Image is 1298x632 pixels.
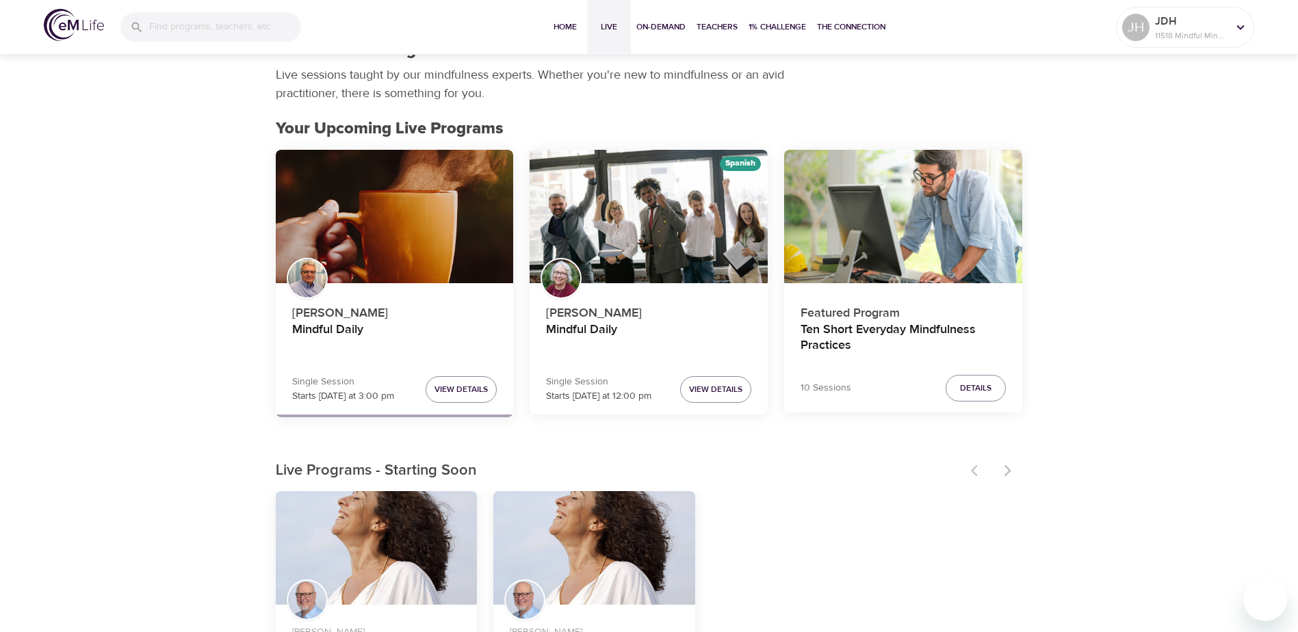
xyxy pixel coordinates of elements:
[292,389,394,404] p: Starts [DATE] at 3:00 pm
[276,150,514,284] button: Mindful Daily
[276,66,789,103] p: Live sessions taught by our mindfulness experts. Whether you're new to mindfulness or an avid pra...
[801,298,1006,322] p: Featured Program
[546,322,751,355] h4: Mindful Daily
[636,20,686,34] span: On-Demand
[493,491,695,605] button: Thoughts are Not Facts
[292,322,497,355] h4: Mindful Daily
[817,20,885,34] span: The Connection
[546,298,751,322] p: [PERSON_NAME]
[946,375,1006,401] button: Details
[1155,29,1228,42] p: 11518 Mindful Minutes
[276,119,1023,139] h2: Your Upcoming Live Programs
[44,9,104,41] img: logo
[1243,577,1287,621] iframe: Button to launch messaging window
[292,298,497,322] p: [PERSON_NAME]
[530,150,768,284] button: Mindful Daily
[1122,14,1150,41] div: JH
[292,375,394,389] p: Single Session
[784,150,1022,284] button: Ten Short Everyday Mindfulness Practices
[960,381,991,395] span: Details
[801,322,1006,355] h4: Ten Short Everyday Mindfulness Practices
[720,157,761,171] div: The episodes in this programs will be in Spanish
[1155,13,1228,29] p: JDH
[689,382,742,397] span: View Details
[276,460,963,482] p: Live Programs - Starting Soon
[149,12,301,42] input: Find programs, teachers, etc...
[549,20,582,34] span: Home
[546,389,651,404] p: Starts [DATE] at 12:00 pm
[801,381,851,395] p: 10 Sessions
[749,20,806,34] span: 1% Challenge
[680,376,751,403] button: View Details
[434,382,488,397] span: View Details
[697,20,738,34] span: Teachers
[593,20,625,34] span: Live
[276,491,478,605] button: Thoughts are Not Facts
[426,376,497,403] button: View Details
[546,375,651,389] p: Single Session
